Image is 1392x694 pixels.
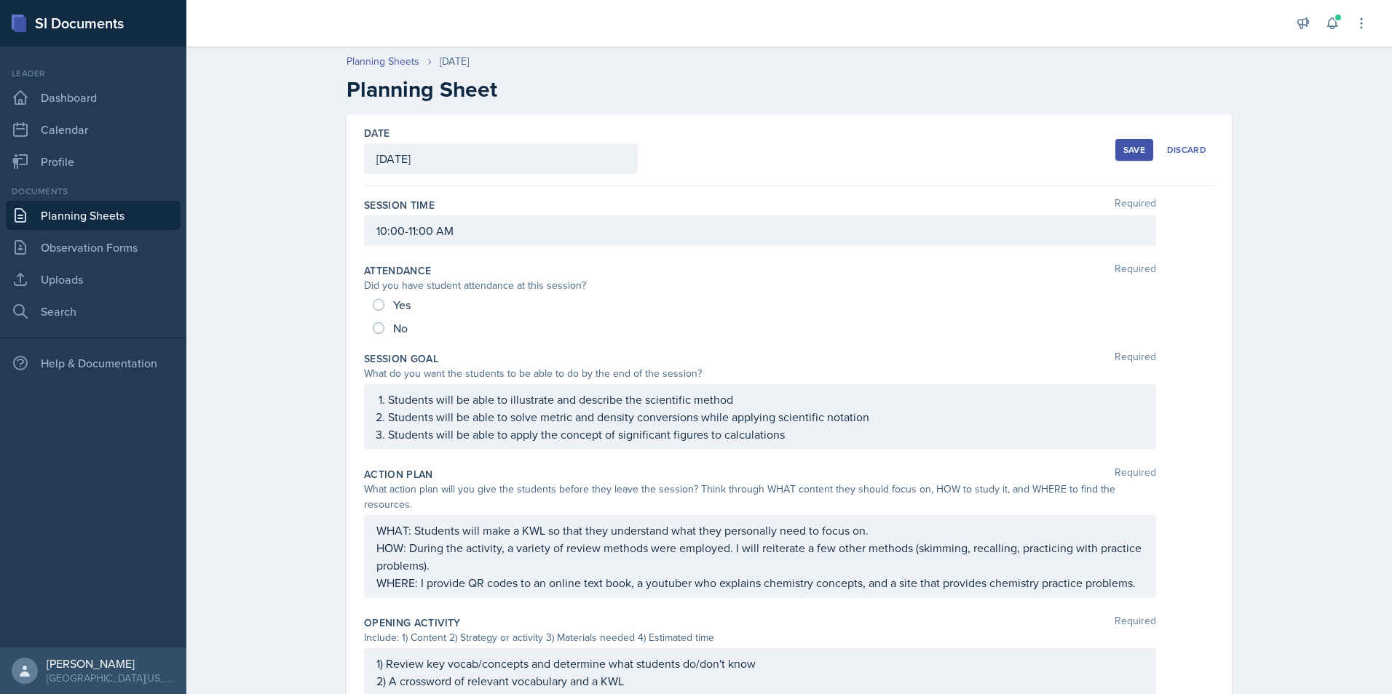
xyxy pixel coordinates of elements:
[6,265,181,294] a: Uploads
[393,321,408,335] span: No
[376,655,1144,672] p: 1) Review key vocab/concepts and determine what students do/don't know
[347,76,1232,103] h2: Planning Sheet
[388,426,1144,443] p: Students will be able to apply the concept of significant figures to calculations
[364,198,435,212] label: Session Time
[1115,139,1153,161] button: Save
[376,539,1144,574] p: HOW: During the activity, a variety of review methods were employed. I will reiterate a few other...
[388,391,1144,408] p: Students will be able to illustrate and describe the scientific method
[1115,351,1156,366] span: Required
[364,263,432,278] label: Attendance
[1115,467,1156,482] span: Required
[6,297,181,326] a: Search
[376,574,1144,591] p: WHERE: I provide QR codes to an online text book, a youtuber who explains chemistry concepts, and...
[1115,263,1156,278] span: Required
[6,185,181,198] div: Documents
[364,126,389,140] label: Date
[440,54,469,69] div: [DATE]
[6,147,181,176] a: Profile
[364,366,1156,381] div: What do you want the students to be able to do by the end of the session?
[364,278,1156,293] div: Did you have student attendance at this session?
[393,298,411,312] span: Yes
[6,115,181,144] a: Calendar
[1159,139,1214,161] button: Discard
[47,656,175,671] div: [PERSON_NAME]
[1123,144,1145,156] div: Save
[347,54,419,69] a: Planning Sheets
[364,615,461,630] label: Opening Activity
[47,671,175,685] div: [GEOGRAPHIC_DATA][US_STATE] in [GEOGRAPHIC_DATA]
[6,83,181,112] a: Dashboard
[364,482,1156,512] div: What action plan will you give the students before they leave the session? Think through WHAT con...
[376,672,1144,690] p: 2) A crossword of relevant vocabulary and a KWL
[6,233,181,262] a: Observation Forms
[388,408,1144,426] p: Students will be able to solve metric and density conversions while applying scientific notation
[6,201,181,230] a: Planning Sheets
[1115,615,1156,630] span: Required
[6,348,181,378] div: Help & Documentation
[6,67,181,80] div: Leader
[364,467,433,482] label: Action Plan
[1115,198,1156,212] span: Required
[364,630,1156,645] div: Include: 1) Content 2) Strategy or activity 3) Materials needed 4) Estimated time
[376,222,1144,239] p: 10:00-11:00 AM
[364,351,438,366] label: Session Goal
[1167,144,1206,156] div: Discard
[376,522,1144,539] p: WHAT: Students will make a KWL so that they understand what they personally need to focus on.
